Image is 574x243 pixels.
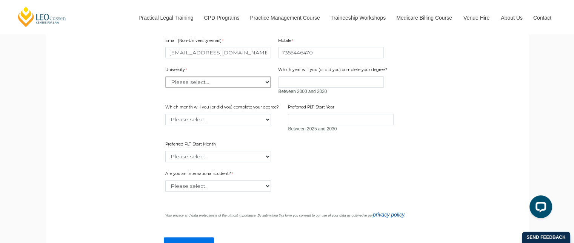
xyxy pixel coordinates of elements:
a: Practical Legal Training [133,2,199,34]
a: [PERSON_NAME] Centre for Law [17,6,67,28]
a: CPD Programs [198,2,244,34]
span: Between 2025 and 2030 [288,126,337,132]
label: Email (Non-University email) [165,38,225,45]
select: Are you an international student? [165,180,271,192]
a: About Us [495,2,528,34]
a: Traineeship Workshops [325,2,391,34]
select: Preferred PLT Start Month [165,151,271,162]
span: Between 2000 and 2030 [278,89,327,94]
a: Venue Hire [458,2,495,34]
a: Contact [528,2,557,34]
select: Which month will you (or did you) complete your degree? [165,114,271,125]
label: Preferred PLT Start Month [165,141,218,149]
a: Practice Management Course [245,2,325,34]
input: Preferred PLT Start Year [288,114,394,125]
label: Are you an international student? [165,171,241,178]
select: University [165,76,271,88]
iframe: LiveChat chat widget [523,192,555,224]
label: Preferred PLT Start Year [288,104,336,112]
label: Which year will you (or did you) complete your degree? [278,67,389,74]
label: Mobile [278,38,295,45]
label: Which month will you (or did you) complete your degree? [165,104,281,112]
input: Email (Non-University email) [165,47,271,58]
i: Your privacy and data protection is of the utmost importance. By submitting this form you consent... [165,214,406,217]
a: privacy policy [373,212,405,218]
label: University [165,67,189,74]
a: Medicare Billing Course [391,2,458,34]
input: Mobile [278,47,384,58]
input: Which year will you (or did you) complete your degree? [278,76,384,88]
